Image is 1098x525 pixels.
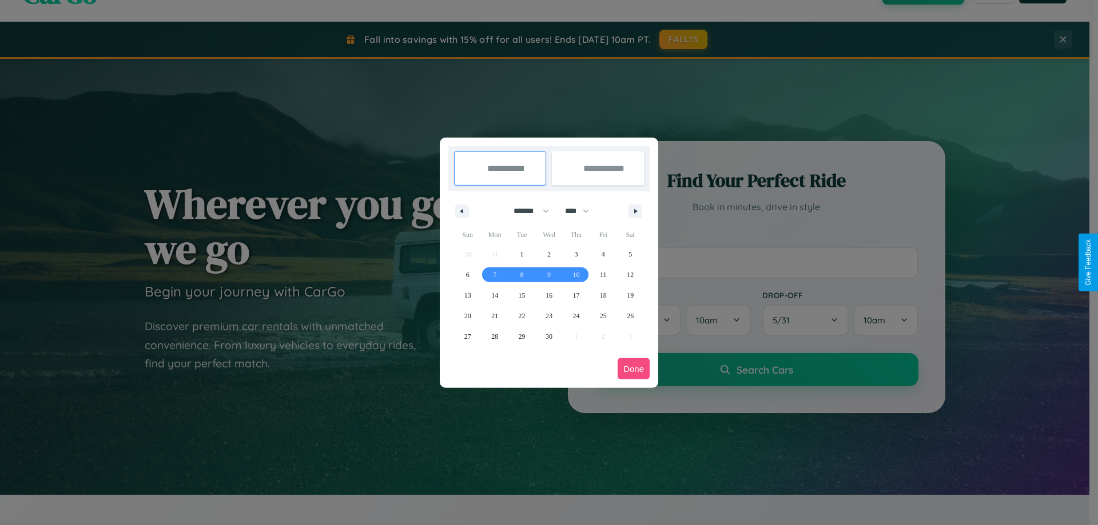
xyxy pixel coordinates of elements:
[600,306,607,326] span: 25
[572,306,579,326] span: 24
[590,306,616,326] button: 25
[572,264,579,285] span: 10
[617,226,644,244] span: Sat
[508,306,535,326] button: 22
[546,285,552,306] span: 16
[590,244,616,264] button: 4
[600,285,607,306] span: 18
[627,264,634,285] span: 12
[547,244,551,264] span: 2
[628,244,632,264] span: 5
[519,306,526,326] span: 22
[563,226,590,244] span: Thu
[563,285,590,306] button: 17
[602,244,605,264] span: 4
[466,264,470,285] span: 6
[508,326,535,347] button: 29
[508,244,535,264] button: 1
[454,264,481,285] button: 6
[563,244,590,264] button: 3
[617,306,644,326] button: 26
[535,226,562,244] span: Wed
[464,326,471,347] span: 27
[519,285,526,306] span: 15
[493,264,496,285] span: 7
[590,226,616,244] span: Fri
[481,226,508,244] span: Mon
[546,306,552,326] span: 23
[454,226,481,244] span: Sun
[547,264,551,285] span: 9
[535,264,562,285] button: 9
[574,244,578,264] span: 3
[508,264,535,285] button: 8
[535,244,562,264] button: 2
[617,264,644,285] button: 12
[535,306,562,326] button: 23
[627,306,634,326] span: 26
[519,326,526,347] span: 29
[627,285,634,306] span: 19
[481,285,508,306] button: 14
[617,244,644,264] button: 5
[590,264,616,285] button: 11
[481,306,508,326] button: 21
[600,264,607,285] span: 11
[481,326,508,347] button: 28
[535,326,562,347] button: 30
[572,285,579,306] span: 17
[508,285,535,306] button: 15
[563,306,590,326] button: 24
[464,306,471,326] span: 20
[491,285,498,306] span: 14
[618,358,650,379] button: Done
[491,306,498,326] span: 21
[546,326,552,347] span: 30
[535,285,562,306] button: 16
[520,264,524,285] span: 8
[617,285,644,306] button: 19
[590,285,616,306] button: 18
[491,326,498,347] span: 28
[481,264,508,285] button: 7
[454,306,481,326] button: 20
[454,285,481,306] button: 13
[508,226,535,244] span: Tue
[563,264,590,285] button: 10
[454,326,481,347] button: 27
[520,244,524,264] span: 1
[1084,239,1092,286] div: Give Feedback
[464,285,471,306] span: 13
